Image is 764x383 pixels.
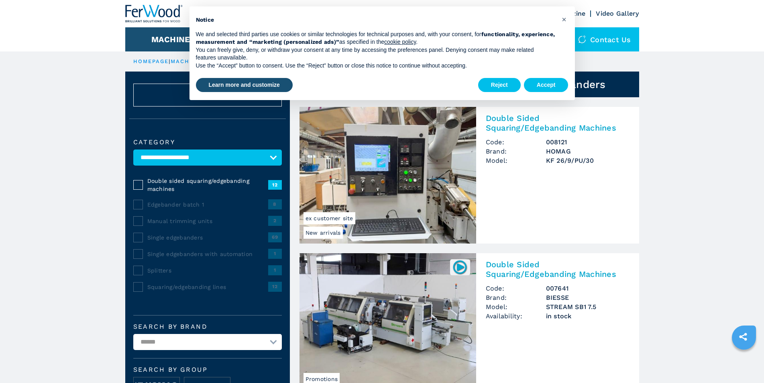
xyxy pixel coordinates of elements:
[486,284,546,293] span: Code:
[486,311,546,321] span: Availability:
[486,156,546,165] span: Model:
[133,84,282,107] button: ResetCancel
[133,139,282,145] label: Category
[546,147,630,156] h3: HOMAG
[384,39,416,45] a: cookie policy
[169,58,170,64] span: |
[196,46,556,62] p: You can freely give, deny, or withdraw your consent at any time by accessing the preferences pane...
[133,367,282,373] span: Search by group
[486,302,546,311] span: Model:
[196,62,556,70] p: Use the “Accept” button to consent. Use the “Reject” button or close this notice to continue with...
[730,347,758,377] iframe: Chat
[486,147,546,156] span: Brand:
[196,78,293,92] button: Learn more and customize
[524,78,568,92] button: Accept
[268,216,282,225] span: 2
[147,217,268,225] span: Manual trimming units
[546,137,630,147] h3: 008121
[570,27,639,51] div: Contact us
[562,14,566,24] span: ×
[125,5,183,23] img: Ferwood
[733,327,753,347] a: sharethis
[133,58,169,64] a: HOMEPAGE
[147,177,268,193] span: Double sided squaring/edgebanding machines
[268,282,282,291] span: 12
[486,113,630,133] h2: Double Sided Squaring/Edgebanding Machines
[304,227,343,239] span: New arrivals
[299,107,476,244] img: Double Sided Squaring/Edgebanding Machines HOMAG KF 26/9/PU/30
[147,266,268,274] span: Splitters
[546,284,630,293] h3: 007641
[196,31,556,46] p: We and selected third parties use cookies or similar technologies for technical purposes and, wit...
[578,35,586,43] img: Contact us
[196,16,556,24] h2: Notice
[268,180,282,190] span: 12
[596,10,639,17] a: Video Gallery
[546,302,630,311] h3: STREAM SB1 7.5
[171,58,205,64] a: machines
[147,201,268,209] span: Edgebander batch 1
[133,324,282,330] label: Search by brand
[299,107,639,244] a: Double Sided Squaring/Edgebanding Machines HOMAG KF 26/9/PU/30New arrivalsex customer siteDouble ...
[478,78,521,92] button: Reject
[452,259,468,275] img: 007641
[147,283,268,291] span: Squaring/edgebanding lines
[268,232,282,242] span: 69
[546,156,630,165] h3: KF 26/9/PU/30
[546,293,630,302] h3: BIESSE
[268,199,282,209] span: 8
[486,137,546,147] span: Code:
[147,250,268,258] span: Single edgebanders with automation
[151,35,196,44] button: Machines
[304,212,355,224] span: ex customer site
[196,31,555,45] strong: functionality, experience, measurement and “marketing (personalized ads)”
[268,249,282,258] span: 1
[268,265,282,275] span: 1
[558,13,571,26] button: Close this notice
[486,293,546,302] span: Brand:
[147,233,268,242] span: Single edgebanders
[486,260,630,279] h2: Double Sided Squaring/Edgebanding Machines
[546,311,630,321] span: in stock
